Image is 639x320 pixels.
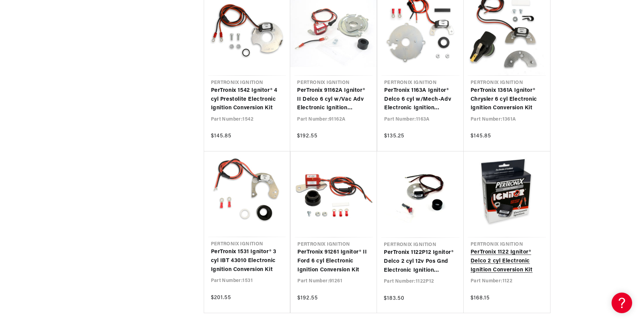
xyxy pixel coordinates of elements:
[471,86,543,113] a: PerTronix 1361A Ignitor® Chrysler 6 cyl Electronic Ignition Conversion Kit
[297,248,370,274] a: PerTronix 91261 Ignitor® II Ford 6 cyl Electronic Ignition Conversion Kit
[384,248,457,275] a: PerTronix 1122P12 Ignitor® Delco 2 cyl 12v Pos Gnd Electronic Ignition Conversion Kit
[211,86,284,113] a: PerTronix 1542 Ignitor® 4 cyl Prestolite Electronic Ignition Conversion Kit
[211,248,283,274] a: PerTronix 1531 Ignitor® 3 cyl IBT 43010 Electronic Ignition Conversion Kit
[297,86,370,113] a: PerTronix 91162A Ignitor® II Delco 6 cyl w/Vac Adv Electronic Ignition Conversion Kit
[384,86,457,113] a: PerTronix 1163A Ignitor® Delco 6 cyl w/Mech-Adv Electronic Ignition Conversion Kit
[471,248,543,274] a: PerTronix 1122 Ignitor® Delco 2 cyl Electronic Ignition Conversion Kit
